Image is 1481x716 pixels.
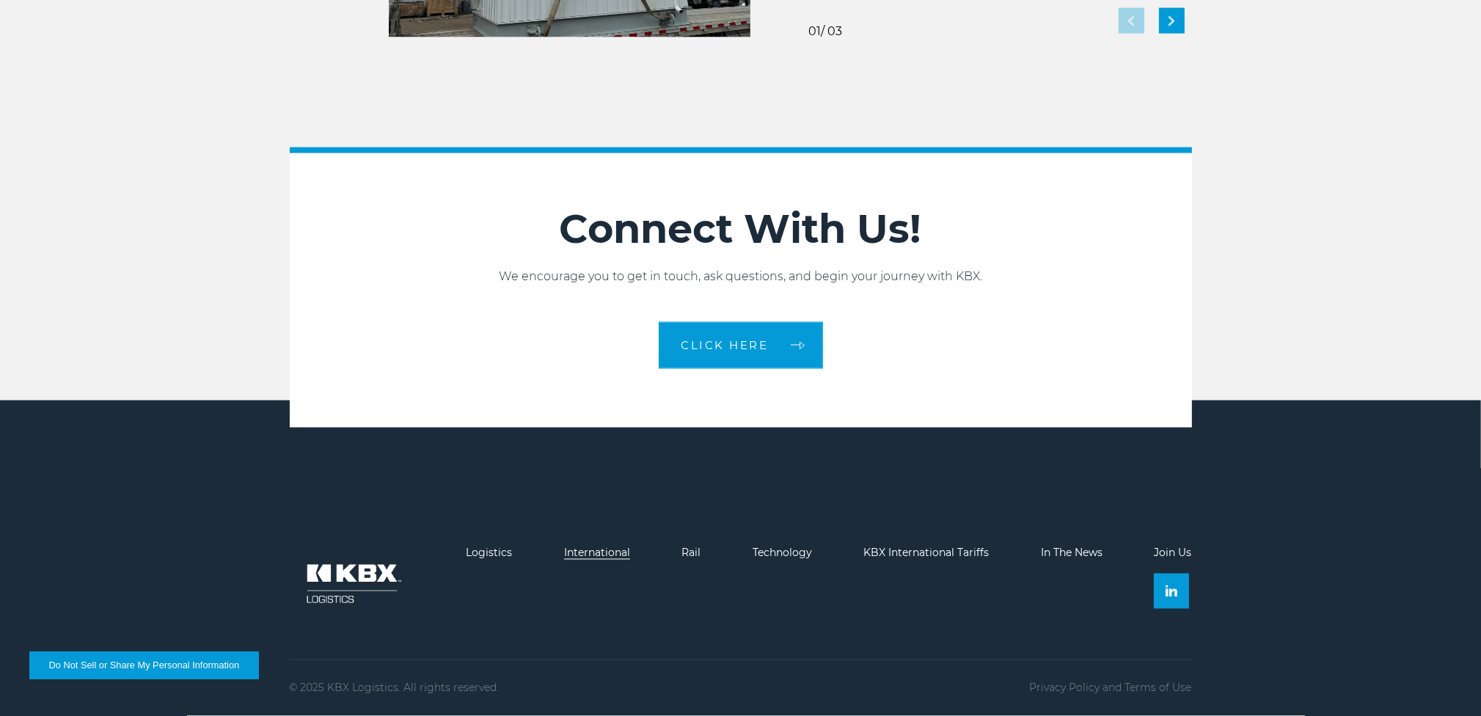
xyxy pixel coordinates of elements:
span: CLICK HERE [681,340,769,351]
a: Rail [681,547,701,560]
a: Logistics [466,547,512,560]
a: In The News [1041,547,1102,560]
p: © 2025 KBX Logistics. All rights reserved. [290,682,500,694]
div: / 03 [809,26,843,37]
div: Next slide [1159,8,1185,34]
img: Linkedin [1166,585,1177,597]
a: KBX International Tariffs [863,547,989,560]
img: next slide [1169,16,1174,26]
a: Join Us [1154,547,1191,560]
a: CLICK HERE arrow arrow [659,322,823,369]
a: International [564,547,630,560]
span: and [1103,682,1122,695]
h2: Connect With Us! [290,205,1192,253]
img: kbx logo [290,547,414,621]
a: Privacy Policy [1030,682,1100,695]
a: Terms of Use [1125,682,1192,695]
button: Do Not Sell or Share My Personal Information [29,651,259,679]
a: Technology [753,547,812,560]
span: 01 [809,24,822,38]
p: We encourage you to get in touch, ask questions, and begin your journey with KBX. [290,268,1192,285]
